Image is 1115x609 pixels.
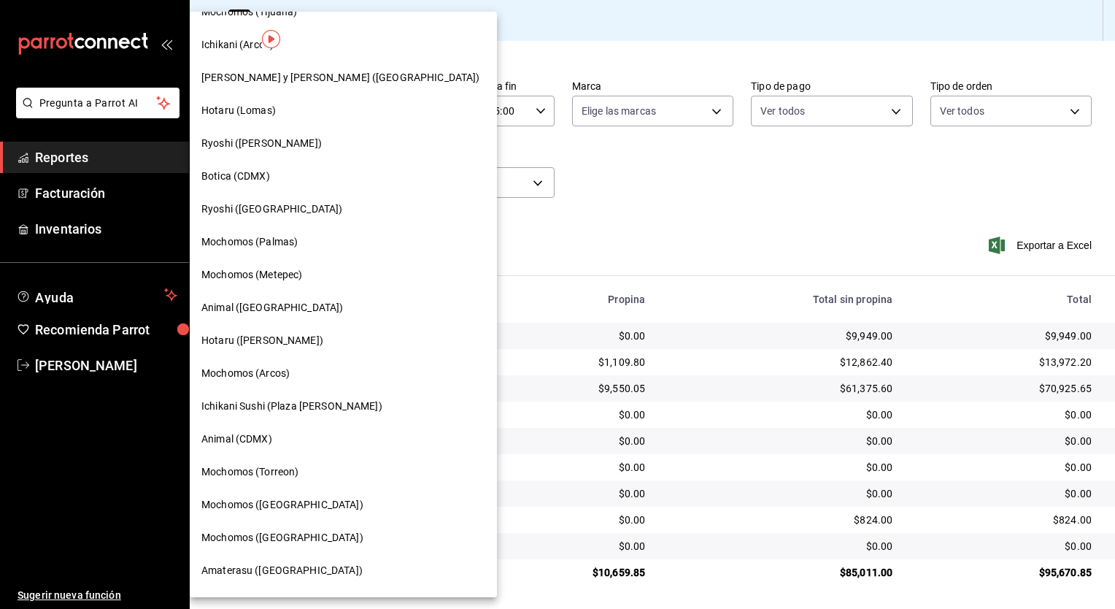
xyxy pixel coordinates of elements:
span: Mochomos (Tijuana) [201,4,297,20]
span: Mochomos (Arcos) [201,366,290,381]
div: Amaterasu ([GEOGRAPHIC_DATA]) [190,554,497,587]
span: Mochomos ([GEOGRAPHIC_DATA]) [201,530,363,545]
span: Animal (CDMX) [201,432,272,447]
span: Ryoshi ([GEOGRAPHIC_DATA]) [201,202,342,217]
span: Amaterasu ([GEOGRAPHIC_DATA]) [201,563,363,578]
span: Mochomos ([GEOGRAPHIC_DATA]) [201,497,363,513]
img: Tooltip marker [262,30,280,48]
div: Hotaru ([PERSON_NAME]) [190,324,497,357]
div: Ichikani Sushi (Plaza [PERSON_NAME]) [190,390,497,423]
div: Mochomos (Arcos) [190,357,497,390]
div: Mochomos ([GEOGRAPHIC_DATA]) [190,489,497,521]
span: Mochomos (Metepec) [201,267,302,283]
div: Ryoshi ([PERSON_NAME]) [190,127,497,160]
span: Animal ([GEOGRAPHIC_DATA]) [201,300,343,315]
div: Ichikani (Arcos) [190,28,497,61]
span: Ichikani (Arcos) [201,37,274,53]
span: Ryoshi ([PERSON_NAME]) [201,136,322,151]
div: Mochomos (Palmas) [190,226,497,258]
div: Hotaru (Lomas) [190,94,497,127]
div: Ryoshi ([GEOGRAPHIC_DATA]) [190,193,497,226]
div: [PERSON_NAME] y [PERSON_NAME] ([GEOGRAPHIC_DATA]) [190,61,497,94]
div: Mochomos (Torreon) [190,456,497,489]
span: Hotaru ([PERSON_NAME]) [201,333,323,348]
div: Animal (CDMX) [190,423,497,456]
span: Ichikani Sushi (Plaza [PERSON_NAME]) [201,399,382,414]
div: Mochomos ([GEOGRAPHIC_DATA]) [190,521,497,554]
div: Mochomos (Metepec) [190,258,497,291]
span: Mochomos (Palmas) [201,234,298,250]
div: Botica (CDMX) [190,160,497,193]
span: Mochomos (Torreon) [201,464,298,480]
span: Botica (CDMX) [201,169,270,184]
span: [PERSON_NAME] y [PERSON_NAME] ([GEOGRAPHIC_DATA]) [201,70,479,85]
div: Animal ([GEOGRAPHIC_DATA]) [190,291,497,324]
span: Hotaru (Lomas) [201,103,276,118]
